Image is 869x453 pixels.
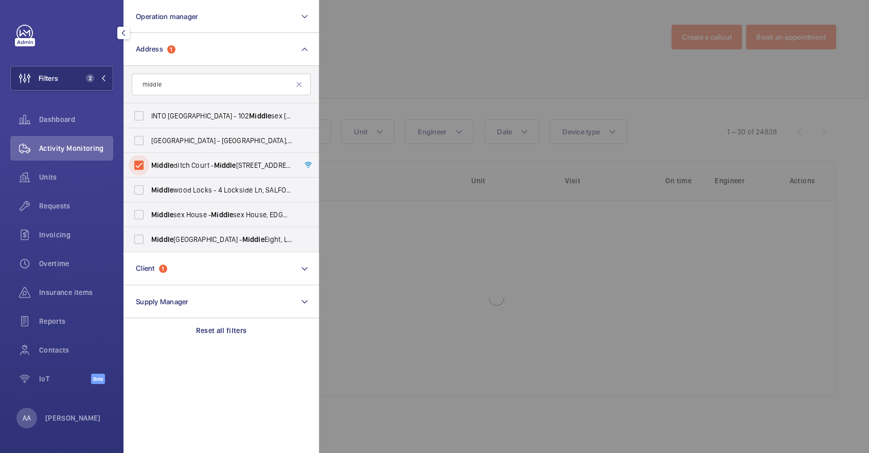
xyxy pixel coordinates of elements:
[10,66,113,91] button: Filters2
[23,413,31,423] p: AA
[39,143,113,153] span: Activity Monitoring
[39,316,113,326] span: Reports
[86,74,94,82] span: 2
[39,201,113,211] span: Requests
[39,287,113,298] span: Insurance items
[39,374,91,384] span: IoT
[91,374,105,384] span: Beta
[39,230,113,240] span: Invoicing
[45,413,101,423] p: [PERSON_NAME]
[39,73,58,83] span: Filters
[39,258,113,269] span: Overtime
[39,172,113,182] span: Units
[39,114,113,125] span: Dashboard
[39,345,113,355] span: Contacts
